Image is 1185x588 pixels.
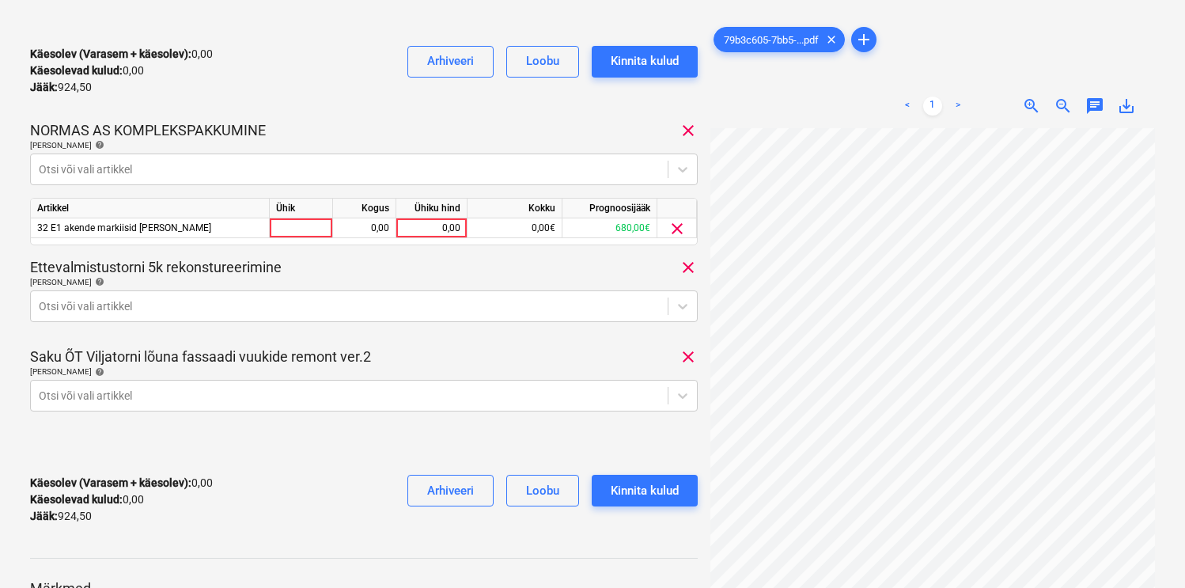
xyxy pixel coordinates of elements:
div: Loobu [526,480,559,501]
button: Kinnita kulud [592,46,698,78]
div: Kokku [468,199,562,218]
a: Previous page [898,97,917,116]
div: [PERSON_NAME] [30,366,698,377]
strong: Jääk : [30,81,58,93]
p: 924,50 [30,79,92,96]
span: save_alt [1117,97,1136,116]
div: Ühiku hind [396,199,468,218]
p: 0,00 [30,63,144,79]
span: help [92,140,104,150]
div: Kinnita kulud [611,51,679,71]
span: zoom_out [1054,97,1073,116]
span: clear [679,347,698,366]
div: Arhiveeri [427,51,474,71]
strong: Käesolevad kulud : [30,64,123,77]
button: Arhiveeri [407,46,494,78]
div: Ühik [270,199,333,218]
div: Prognoosijääk [562,199,657,218]
button: Arhiveeri [407,475,494,506]
a: Page 1 is your current page [923,97,942,116]
button: Loobu [506,46,579,78]
button: Kinnita kulud [592,475,698,506]
span: help [92,367,104,377]
div: [PERSON_NAME] [30,140,698,150]
p: 924,50 [30,508,92,525]
div: Kinnita kulud [611,480,679,501]
span: clear [822,30,841,49]
div: 0,00 [339,218,389,238]
strong: Käesolev (Varasem + käesolev) : [30,476,191,489]
button: Loobu [506,475,579,506]
span: 32 E1 akende markiisid ära võtta [37,222,211,233]
span: 79b3c605-7bb5-...pdf [714,34,828,46]
span: clear [679,121,698,140]
p: 0,00 [30,46,213,63]
span: clear [679,258,698,277]
span: clear [668,219,687,238]
div: 0,00€ [468,218,562,238]
span: zoom_in [1022,97,1041,116]
span: add [854,30,873,49]
strong: Käesolev (Varasem + käesolev) : [30,47,191,60]
p: Saku ÕT Viljatorni lõuna fassaadi vuukide remont ver.2 [30,347,371,366]
div: Kogus [333,199,396,218]
div: 79b3c605-7bb5-...pdf [714,27,845,52]
p: NORMAS AS KOMPLEKSPAKKUMINE [30,121,266,140]
span: chat [1085,97,1104,116]
strong: Käesolevad kulud : [30,493,123,506]
p: 0,00 [30,491,144,508]
p: Ettevalmistustorni 5k rekonstureerimine [30,258,282,277]
div: 0,00 [403,218,460,238]
div: Loobu [526,51,559,71]
p: 0,00 [30,475,213,491]
strong: Jääk : [30,510,58,522]
div: 680,00€ [562,218,657,238]
span: help [92,277,104,286]
div: [PERSON_NAME] [30,277,698,287]
a: Next page [948,97,967,116]
div: Arhiveeri [427,480,474,501]
div: Artikkel [31,199,270,218]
